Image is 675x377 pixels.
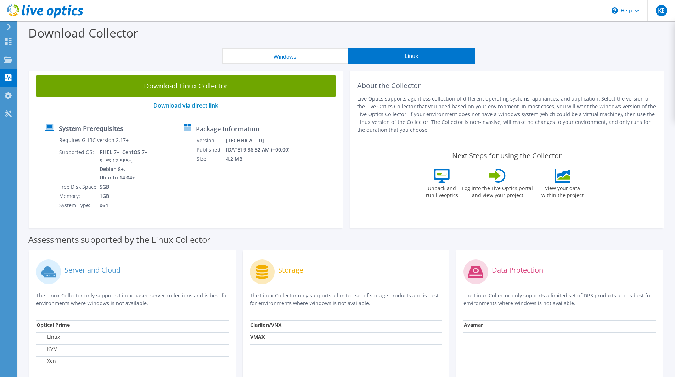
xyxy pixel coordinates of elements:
h2: About the Collector [357,81,657,90]
td: [DATE] 9:36:32 AM (+00:00) [226,145,299,154]
strong: VMAX [250,333,265,340]
button: Windows [222,48,348,64]
p: The Linux Collector only supports Linux-based server collections and is best for environments whe... [36,292,229,307]
label: Package Information [196,125,259,132]
label: Download Collector [28,25,138,41]
td: RHEL 7+, CentOS 7+, SLES 12-SP5+, Debian 8+, Ubuntu 14.04+ [99,148,150,182]
td: [TECHNICAL_ID] [226,136,299,145]
p: Live Optics supports agentless collection of different operating systems, appliances, and applica... [357,95,657,134]
label: KVM [36,345,58,353]
td: Published: [196,145,226,154]
p: The Linux Collector only supports a limited set of storage products and is best for environments ... [250,292,442,307]
label: Assessments supported by the Linux Collector [28,236,210,243]
span: KE [656,5,667,16]
strong: Clariion/VNX [250,321,281,328]
label: Data Protection [492,267,543,274]
a: Download Linux Collector [36,75,336,97]
td: 1GB [99,192,150,201]
label: Server and Cloud [64,267,120,274]
label: Storage [278,267,303,274]
td: Version: [196,136,226,145]
td: x64 [99,201,150,210]
td: 4.2 MB [226,154,299,164]
label: Next Steps for using the Collector [452,152,562,160]
strong: Optical Prime [36,321,70,328]
td: Free Disk Space: [59,182,99,192]
td: System Type: [59,201,99,210]
strong: Avamar [464,321,483,328]
td: Memory: [59,192,99,201]
td: 5GB [99,182,150,192]
label: View your data within the project [537,183,588,199]
label: Xen [36,358,56,365]
label: System Prerequisites [59,125,123,132]
label: Unpack and run liveoptics [426,183,458,199]
svg: \n [612,7,618,14]
td: Supported OS: [59,148,99,182]
td: Size: [196,154,226,164]
label: Requires GLIBC version 2.17+ [59,137,129,144]
a: Download via direct link [153,102,218,109]
label: Linux [36,333,60,341]
button: Linux [348,48,475,64]
p: The Linux Collector only supports a limited set of DPS products and is best for environments wher... [463,292,656,307]
label: Log into the Live Optics portal and view your project [462,183,533,199]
